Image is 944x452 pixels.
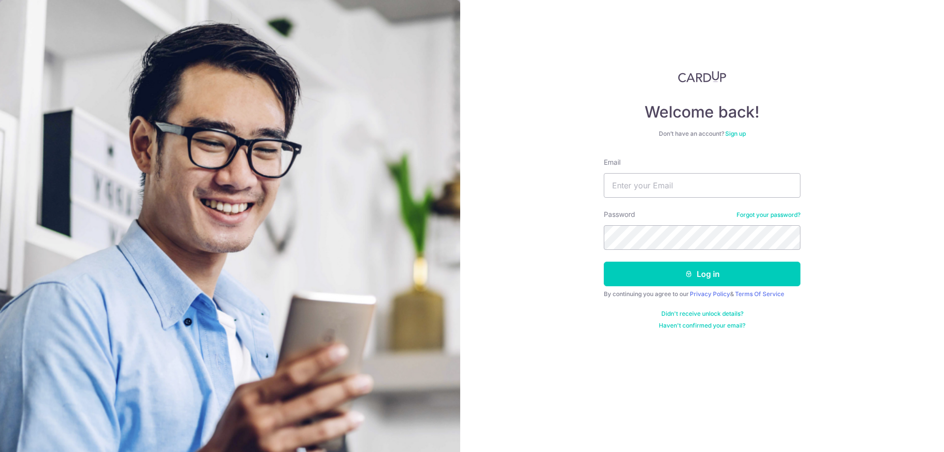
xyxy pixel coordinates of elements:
img: CardUp Logo [678,71,726,83]
label: Password [604,210,635,219]
label: Email [604,157,620,167]
a: Sign up [725,130,746,137]
a: Forgot your password? [737,211,800,219]
h4: Welcome back! [604,102,800,122]
a: Terms Of Service [735,290,784,298]
div: By continuing you agree to our & [604,290,800,298]
button: Log in [604,262,800,286]
input: Enter your Email [604,173,800,198]
a: Privacy Policy [690,290,730,298]
a: Didn't receive unlock details? [661,310,743,318]
div: Don’t have an account? [604,130,800,138]
a: Haven't confirmed your email? [659,322,745,330]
